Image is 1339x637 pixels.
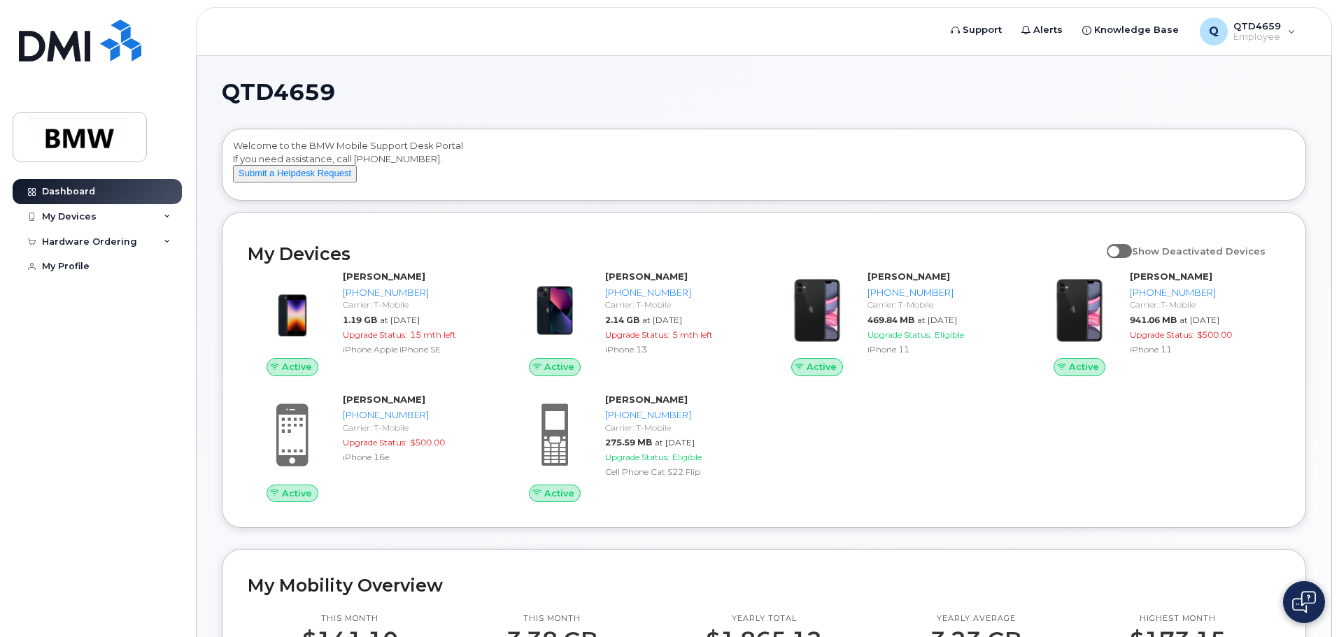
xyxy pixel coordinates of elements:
a: Active[PERSON_NAME][PHONE_NUMBER]Carrier: T-Mobile941.06 MBat [DATE]Upgrade Status:$500.00iPhone 11 [1035,270,1280,376]
span: 2.14 GB [605,315,639,325]
span: at [DATE] [655,437,695,448]
p: Yearly total [706,613,822,624]
div: [PHONE_NUMBER] [867,286,1012,299]
button: Submit a Helpdesk Request [233,165,357,182]
span: Active [807,360,837,373]
div: Welcome to the BMW Mobile Support Desk Portal If you need assistance, call [PHONE_NUMBER]. [233,139,1295,195]
img: image20231002-3703462-1ig824h.jpeg [521,277,588,344]
div: [PHONE_NUMBER] [605,286,750,299]
a: Active[PERSON_NAME][PHONE_NUMBER]Carrier: T-Mobile469.84 MBat [DATE]Upgrade Status:EligibleiPhone 11 [772,270,1018,376]
span: Upgrade Status: [343,437,407,448]
div: Carrier: T-Mobile [343,422,488,434]
div: Carrier: T-Mobile [1130,299,1275,310]
span: 5 mth left [672,329,713,340]
p: Yearly average [930,613,1021,624]
strong: [PERSON_NAME] [867,271,950,282]
span: Active [282,360,312,373]
div: Carrier: T-Mobile [343,299,488,310]
span: Eligible [935,329,964,340]
span: 275.59 MB [605,437,652,448]
span: Upgrade Status: [867,329,932,340]
span: Show Deactivated Devices [1132,245,1266,257]
span: at [DATE] [380,315,420,325]
span: 1.19 GB [343,315,377,325]
img: iPhone_11.jpg [784,277,851,344]
img: image20231002-3703462-10zne2t.jpeg [259,277,326,344]
div: Carrier: T-Mobile [605,422,750,434]
input: Show Deactivated Devices [1107,238,1118,249]
span: $500.00 [1197,329,1232,340]
h2: My Mobility Overview [248,575,1280,596]
span: Active [544,487,574,500]
strong: [PERSON_NAME] [343,271,425,282]
h2: My Devices [248,243,1100,264]
div: iPhone 16e [343,451,488,463]
div: iPhone 11 [867,343,1012,355]
div: Carrier: T-Mobile [867,299,1012,310]
span: Eligible [672,452,702,462]
span: Active [1069,360,1099,373]
strong: [PERSON_NAME] [1130,271,1212,282]
span: QTD4659 [222,82,335,103]
div: iPhone Apple iPhone SE [343,343,488,355]
a: Active[PERSON_NAME][PHONE_NUMBER]Carrier: T-Mobile275.59 MBat [DATE]Upgrade Status:EligibleCell P... [510,393,756,502]
a: Active[PERSON_NAME][PHONE_NUMBER]Carrier: T-Mobile1.19 GBat [DATE]Upgrade Status:15 mth leftiPhon... [248,270,493,376]
span: at [DATE] [642,315,682,325]
div: [PHONE_NUMBER] [343,408,488,422]
div: [PHONE_NUMBER] [343,286,488,299]
img: Open chat [1292,591,1316,613]
span: 15 mth left [410,329,456,340]
span: Upgrade Status: [605,329,669,340]
div: [PHONE_NUMBER] [605,408,750,422]
div: iPhone 11 [1130,343,1275,355]
a: Active[PERSON_NAME][PHONE_NUMBER]Carrier: T-MobileUpgrade Status:$500.00iPhone 16e [248,393,493,502]
a: Active[PERSON_NAME][PHONE_NUMBER]Carrier: T-Mobile2.14 GBat [DATE]Upgrade Status:5 mth leftiPhone 13 [510,270,756,376]
p: This month [506,613,597,624]
span: Upgrade Status: [1130,329,1194,340]
p: This month [302,613,398,624]
a: Submit a Helpdesk Request [233,167,357,178]
div: Carrier: T-Mobile [605,299,750,310]
span: Upgrade Status: [343,329,407,340]
span: 469.84 MB [867,315,914,325]
span: Active [282,487,312,500]
div: [PHONE_NUMBER] [1130,286,1275,299]
span: Active [544,360,574,373]
img: iPhone_11.jpg [1046,277,1113,344]
p: Highest month [1130,613,1226,624]
span: 941.06 MB [1130,315,1177,325]
strong: [PERSON_NAME] [343,394,425,405]
span: $500.00 [410,437,445,448]
div: iPhone 13 [605,343,750,355]
span: at [DATE] [917,315,957,325]
span: Upgrade Status: [605,452,669,462]
span: at [DATE] [1179,315,1219,325]
strong: [PERSON_NAME] [605,394,688,405]
div: Cell Phone Cat S22 Flip [605,466,750,478]
strong: [PERSON_NAME] [605,271,688,282]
